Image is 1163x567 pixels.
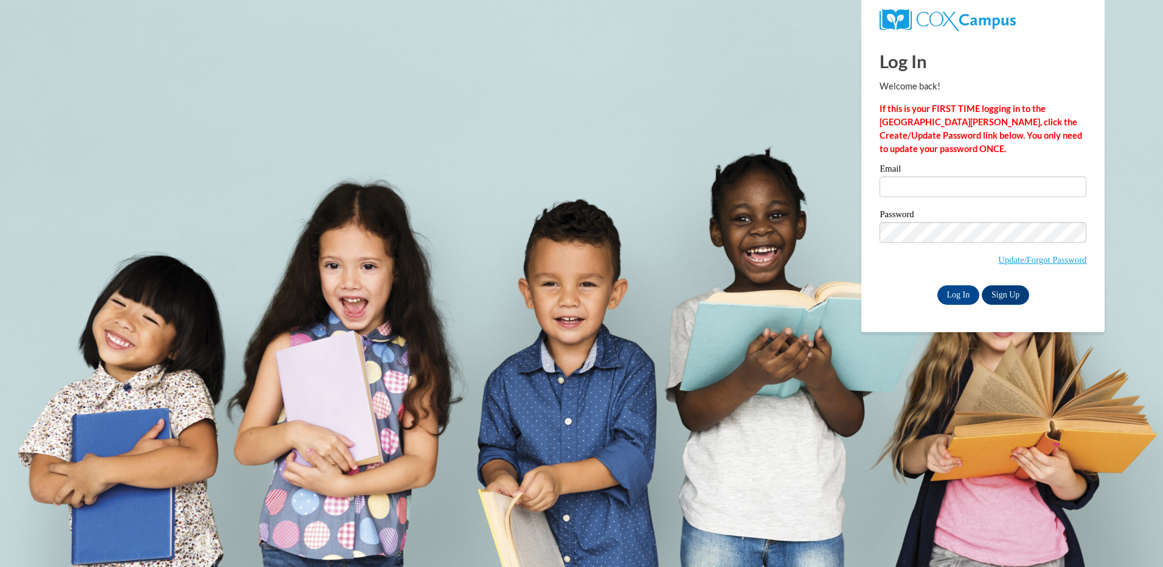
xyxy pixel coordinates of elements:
a: Update/Forgot Password [998,255,1086,265]
input: Log In [937,285,980,305]
strong: If this is your FIRST TIME logging in to the [GEOGRAPHIC_DATA][PERSON_NAME], click the Create/Upd... [880,103,1082,154]
a: COX Campus [880,14,1015,24]
h1: Log In [880,49,1086,74]
a: Sign Up [982,285,1029,305]
img: COX Campus [880,9,1015,31]
p: Welcome back! [880,80,1086,93]
label: Password [880,210,1086,222]
label: Email [880,164,1086,176]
